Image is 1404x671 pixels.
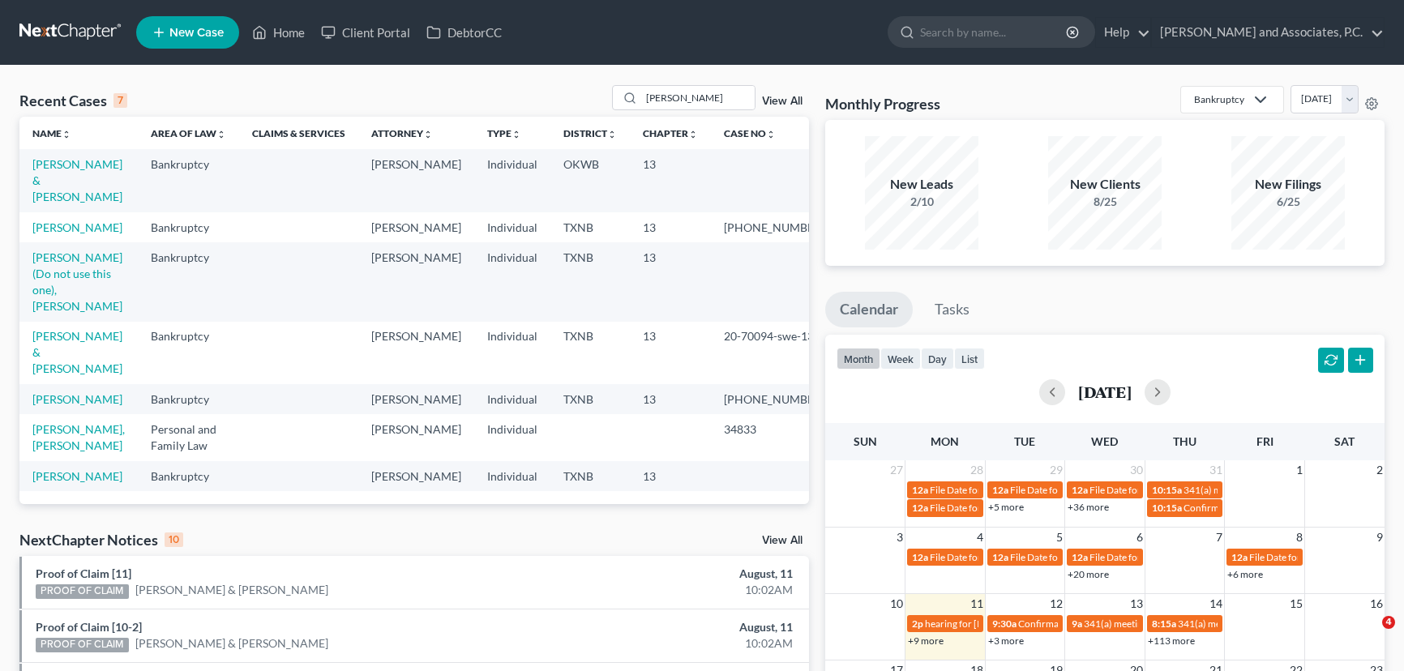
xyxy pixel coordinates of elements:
span: 341(a) meeting for [PERSON_NAME] [1084,618,1240,630]
td: Bankruptcy [138,384,239,414]
span: Confirmation hearing for [PERSON_NAME] & [PERSON_NAME] [1018,618,1288,630]
div: 10:02AM [551,582,793,598]
div: August, 11 [551,619,793,635]
a: Tasks [920,292,984,327]
td: [PERSON_NAME] [358,322,474,384]
span: 341(a) meeting for [PERSON_NAME] [1178,618,1334,630]
span: 13 [1128,594,1145,613]
a: Case Nounfold_more [724,127,776,139]
td: Individual [474,461,550,491]
td: [PERSON_NAME] [358,212,474,242]
a: DebtorCC [418,18,510,47]
span: 7 [1214,528,1224,547]
td: Bankruptcy [138,212,239,242]
td: 13 [630,384,711,414]
div: NextChapter Notices [19,530,183,549]
a: +113 more [1148,635,1195,647]
a: [PERSON_NAME] & [PERSON_NAME] [135,635,328,652]
div: August, 11 [551,566,793,582]
td: TXNB [550,242,630,321]
a: [PERSON_NAME] & [PERSON_NAME] [32,329,122,375]
td: Individual [474,212,550,242]
td: Bankruptcy [138,242,239,321]
td: Individual [474,149,550,212]
iframe: Intercom live chat [1349,616,1388,655]
td: [PERSON_NAME] [358,414,474,460]
span: 3 [895,528,905,547]
span: File Date for [PERSON_NAME][GEOGRAPHIC_DATA] [930,484,1158,496]
span: 28 [969,460,985,480]
span: Sun [854,434,877,448]
i: unfold_more [766,130,776,139]
td: [PHONE_NUMBER] [711,212,837,242]
div: Recent Cases [19,91,127,110]
span: Fri [1256,434,1273,448]
span: Thu [1173,434,1196,448]
div: 10:02AM [551,635,793,652]
td: [PERSON_NAME] [358,461,474,491]
div: 7 [113,93,127,108]
span: 12a [912,484,928,496]
span: 11 [969,594,985,613]
input: Search by name... [920,17,1068,47]
span: 9 [1375,528,1385,547]
a: Area of Lawunfold_more [151,127,226,139]
span: 10:15a [1152,484,1182,496]
td: Bankruptcy [138,322,239,384]
span: 9a [1072,618,1082,630]
span: 15 [1288,594,1304,613]
span: New Case [169,27,224,39]
a: Chapterunfold_more [643,127,698,139]
td: [PERSON_NAME] [358,242,474,321]
span: File Date for [PERSON_NAME] [1089,484,1219,496]
a: [PERSON_NAME] [32,392,122,406]
div: PROOF OF CLAIM [36,638,129,652]
td: [PERSON_NAME] [358,384,474,414]
span: Mon [931,434,959,448]
div: 10 [165,532,183,547]
span: Wed [1091,434,1118,448]
td: [PHONE_NUMBER] [711,384,837,414]
div: PROOF OF CLAIM [36,584,129,599]
a: +9 more [908,635,944,647]
span: hearing for [PERSON_NAME] & [PERSON_NAME] [925,618,1136,630]
i: unfold_more [607,130,617,139]
th: Claims & Services [239,117,358,149]
td: 13 [630,242,711,321]
span: 30 [1128,460,1145,480]
td: TXNB [550,212,630,242]
td: Individual [474,384,550,414]
span: 9:30a [992,618,1017,630]
td: Individual [474,414,550,460]
div: 8/25 [1048,194,1162,210]
span: 2p [912,618,923,630]
a: Calendar [825,292,913,327]
a: Client Portal [313,18,418,47]
span: Tue [1014,434,1035,448]
span: File Date for [PERSON_NAME] & [PERSON_NAME] [930,502,1145,514]
span: 12 [1048,594,1064,613]
i: unfold_more [512,130,521,139]
a: Nameunfold_more [32,127,71,139]
span: File Date for [PERSON_NAME] [1010,551,1140,563]
td: [PERSON_NAME] [358,149,474,212]
td: TXNB [550,384,630,414]
a: Home [244,18,313,47]
td: 13 [630,322,711,384]
h2: [DATE] [1078,383,1132,400]
span: 4 [1382,616,1395,629]
td: OKWB [550,149,630,212]
td: Individual [474,242,550,321]
span: 12a [1072,551,1088,563]
td: Personal and Family Law [138,414,239,460]
span: 8:15a [1152,618,1176,630]
div: 6/25 [1231,194,1345,210]
div: New Clients [1048,175,1162,194]
span: 12a [1231,551,1248,563]
a: Help [1096,18,1150,47]
span: 1 [1295,460,1304,480]
span: 12a [1072,484,1088,496]
td: 13 [630,149,711,212]
a: [PERSON_NAME] and Associates, P.C. [1152,18,1384,47]
span: Sat [1334,434,1355,448]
